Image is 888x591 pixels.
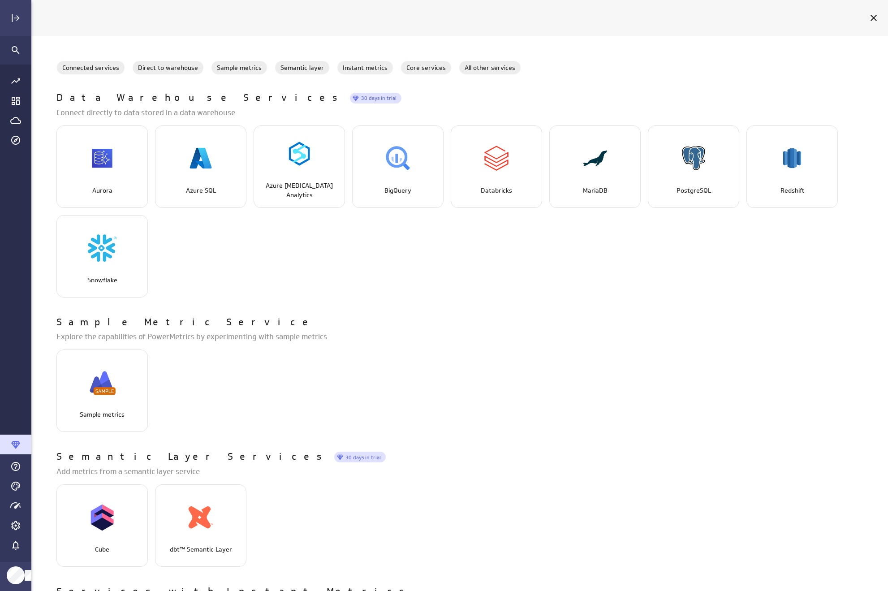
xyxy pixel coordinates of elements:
[8,10,23,26] div: Expand
[56,125,148,208] div: Aurora
[211,63,267,73] span: Sample metrics
[275,60,330,75] div: Semantic layer
[263,181,335,200] p: Azure [MEDICAL_DATA] Analytics
[352,125,444,208] div: BigQuery
[56,466,870,477] p: Add metrics from a semantic layer service
[384,144,412,173] img: bigquery.png
[8,518,23,533] div: Account and settings
[648,125,739,208] div: PostgreSQL
[482,144,511,173] img: Databricks.png
[56,349,148,432] div: Sample metrics
[679,144,708,173] img: Postgresql.png
[88,368,116,397] img: Klipfolio_Sample.png
[88,144,116,173] img: Aurora.png
[461,186,532,195] p: Databricks
[254,125,345,208] div: Azure Synapse Analytics
[401,60,452,75] div: Core services
[211,60,267,75] div: Sample metrics
[337,60,393,75] div: Instant metrics
[401,63,451,73] span: Core services
[56,215,148,298] div: Snowflake
[133,63,203,73] span: Direct to warehouse
[88,503,116,532] img: Cube.png
[337,63,393,73] span: Instant metrics
[155,484,246,567] div: dbt™ Semantic Layer
[581,144,609,173] img: MariaDB.png
[66,186,138,195] p: Aurora
[285,139,314,168] img: azure_synapse.png
[756,186,828,195] p: Redshift
[186,503,215,532] img: dbt-tm.png
[8,479,23,494] div: Themes
[66,276,138,285] p: Snowflake
[88,233,116,262] img: snowflake.png
[57,63,125,73] span: Connected services
[341,454,385,461] span: 30 days in trial
[10,520,21,531] svg: Account and settings
[357,95,401,101] span: 30 days in trial
[56,315,315,330] p: Sample Metric Service
[66,410,138,419] p: Sample metrics
[459,60,521,75] div: All other services
[362,186,434,195] p: BigQuery
[56,484,148,567] div: Cube
[56,60,125,75] div: Connected services
[778,144,806,173] img: Amazon_Redshift.png
[10,481,21,492] svg: Themes
[459,63,521,73] span: All other services
[549,125,641,208] div: MariaDB
[165,186,237,195] p: Azure SQL
[451,125,542,208] div: Databricks
[559,186,631,195] p: MariaDB
[132,60,204,75] div: Direct to warehouse
[56,107,870,118] p: Connect directly to data stored in a data warehouse
[275,63,329,73] span: Semantic layer
[866,10,881,26] div: Cancel
[8,538,23,553] div: Notifications
[10,500,21,511] svg: Usage
[746,125,838,208] div: Redshift
[56,331,870,342] p: Explore the capabilities of PowerMetrics by experimenting with sample metrics
[56,91,346,105] p: Data Warehouse Services
[165,545,237,554] p: dbt™ Semantic Layer
[155,125,246,208] div: Azure SQL
[66,545,138,554] p: Cube
[658,186,729,195] p: PostgreSQL
[186,144,215,173] img: Azure.png
[56,450,331,464] p: Semantic Layer Services
[8,459,23,474] div: Help & PowerMetrics Assistant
